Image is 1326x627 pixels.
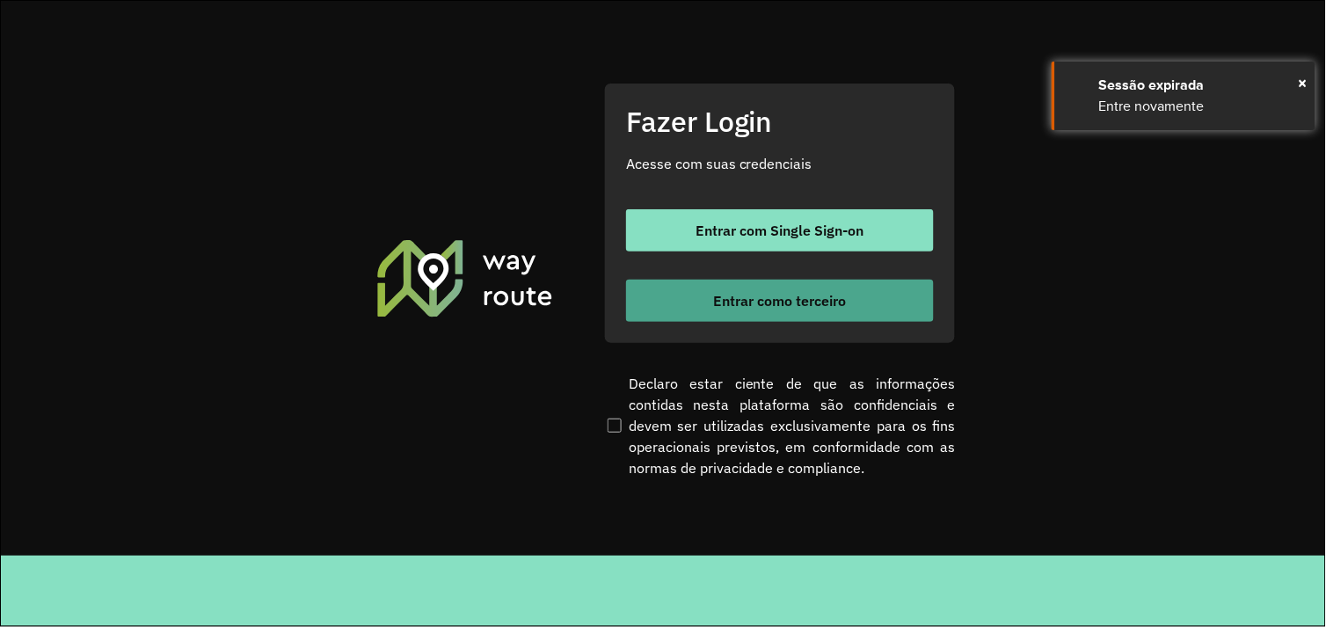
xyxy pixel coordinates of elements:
div: Entre novamente [1099,96,1302,117]
label: Declaro estar ciente de que as informações contidas nesta plataforma são confidenciais e devem se... [604,373,956,478]
button: button [626,209,934,252]
span: × [1299,69,1308,96]
h2: Fazer Login [626,105,934,138]
button: Close [1299,69,1308,96]
div: Sessão expirada [1099,75,1302,96]
span: Entrar como terceiro [714,294,847,308]
p: Acesse com suas credenciais [626,153,934,174]
img: Roteirizador AmbevTech [375,237,556,318]
span: Entrar com Single Sign-on [696,223,864,237]
button: button [626,280,934,322]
